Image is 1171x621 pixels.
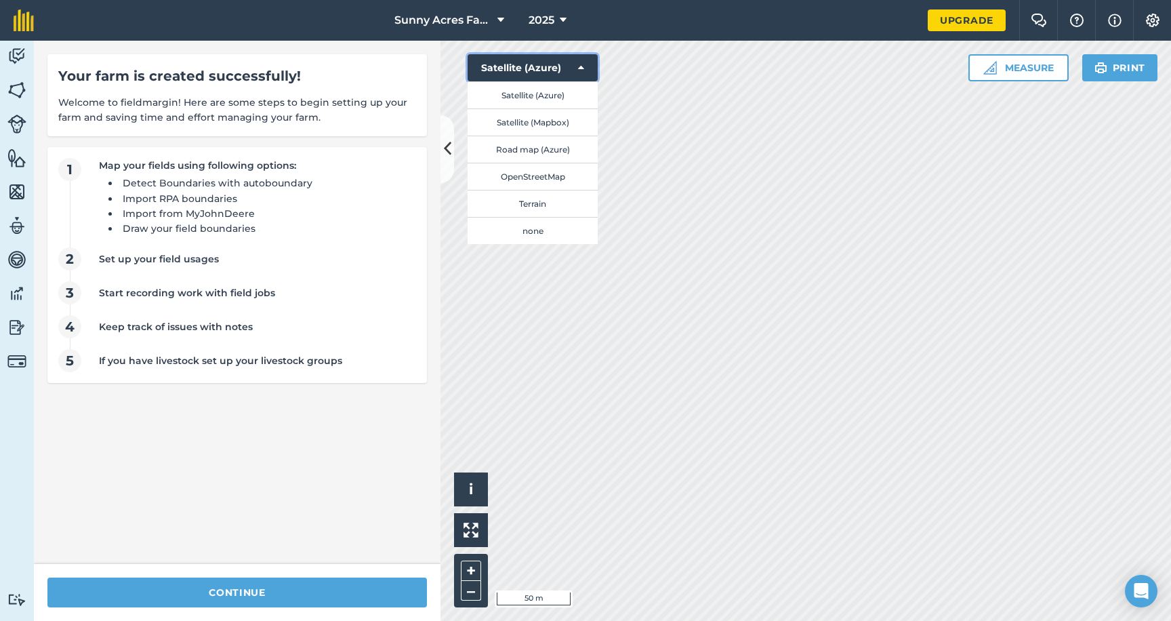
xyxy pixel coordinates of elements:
img: svg+xml;base64,PD94bWwgdmVyc2lvbj0iMS4wIiBlbmNvZGluZz0idXRmLTgiPz4KPCEtLSBHZW5lcmF0b3I6IEFkb2JlIE... [7,593,26,606]
button: – [461,581,481,601]
button: Measure [968,54,1069,81]
span: 3 [58,281,81,304]
img: svg+xml;base64,PHN2ZyB4bWxucz0iaHR0cDovL3d3dy53My5vcmcvMjAwMC9zdmciIHdpZHRoPSI1NiIgaGVpZ2h0PSI2MC... [7,80,26,100]
img: svg+xml;base64,PD94bWwgdmVyc2lvbj0iMS4wIiBlbmNvZGluZz0idXRmLTgiPz4KPCEtLSBHZW5lcmF0b3I6IEFkb2JlIE... [7,216,26,236]
button: Terrain [468,190,598,217]
span: i [469,481,473,498]
div: Set up your field usages [99,252,409,266]
button: OpenStreetMap [468,163,598,190]
img: svg+xml;base64,PD94bWwgdmVyc2lvbj0iMS4wIiBlbmNvZGluZz0idXRmLTgiPz4KPCEtLSBHZW5lcmF0b3I6IEFkb2JlIE... [7,115,26,134]
button: Satellite (Azure) [468,54,598,81]
div: Start recording work with field jobs [99,285,409,300]
div: Open Intercom Messenger [1125,575,1157,607]
li: Detect Boundaries with autoboundary [119,176,409,191]
img: svg+xml;base64,PHN2ZyB4bWxucz0iaHR0cDovL3d3dy53My5vcmcvMjAwMC9zdmciIHdpZHRoPSIxOSIgaGVpZ2h0PSIyNC... [1094,60,1107,76]
a: Upgrade [928,9,1006,31]
button: Print [1082,54,1158,81]
img: fieldmargin Logo [14,9,34,31]
div: Your farm is created successfully! [58,65,416,87]
span: Welcome to fieldmargin! Here are some steps to begin setting up your farm and saving time and eff... [58,95,416,125]
img: A question mark icon [1069,14,1085,27]
button: i [454,473,488,506]
span: Sunny Acres Farm [394,12,492,28]
li: Import RPA boundaries [119,191,409,206]
img: svg+xml;base64,PD94bWwgdmVyc2lvbj0iMS4wIiBlbmNvZGluZz0idXRmLTgiPz4KPCEtLSBHZW5lcmF0b3I6IEFkb2JlIE... [7,283,26,304]
button: Satellite (Azure) [468,81,598,108]
span: 5 [58,349,81,372]
div: Keep track of issues with notes [99,319,409,334]
img: svg+xml;base64,PD94bWwgdmVyc2lvbj0iMS4wIiBlbmNvZGluZz0idXRmLTgiPz4KPCEtLSBHZW5lcmF0b3I6IEFkb2JlIE... [7,249,26,270]
span: 1 [58,158,81,181]
span: 2025 [529,12,554,28]
img: Ruler icon [983,61,997,75]
span: 2 [58,247,81,271]
img: svg+xml;base64,PHN2ZyB4bWxucz0iaHR0cDovL3d3dy53My5vcmcvMjAwMC9zdmciIHdpZHRoPSI1NiIgaGVpZ2h0PSI2MC... [7,182,26,202]
span: 4 [58,315,81,338]
img: svg+xml;base64,PHN2ZyB4bWxucz0iaHR0cDovL3d3dy53My5vcmcvMjAwMC9zdmciIHdpZHRoPSIxNyIgaGVpZ2h0PSIxNy... [1108,12,1122,28]
img: svg+xml;base64,PHN2ZyB4bWxucz0iaHR0cDovL3d3dy53My5vcmcvMjAwMC9zdmciIHdpZHRoPSI1NiIgaGVpZ2h0PSI2MC... [7,148,26,168]
div: If you have livestock set up your livestock groups [99,353,409,368]
div: Map your fields using following options: [99,158,409,173]
li: Import from MyJohnDeere [119,206,409,221]
img: Four arrows, one pointing top left, one top right, one bottom right and the last bottom left [464,523,478,538]
img: svg+xml;base64,PD94bWwgdmVyc2lvbj0iMS4wIiBlbmNvZGluZz0idXRmLTgiPz4KPCEtLSBHZW5lcmF0b3I6IEFkb2JlIE... [7,46,26,66]
button: Satellite (Mapbox) [468,108,598,136]
button: + [461,561,481,581]
img: svg+xml;base64,PD94bWwgdmVyc2lvbj0iMS4wIiBlbmNvZGluZz0idXRmLTgiPz4KPCEtLSBHZW5lcmF0b3I6IEFkb2JlIE... [7,352,26,371]
img: Two speech bubbles overlapping with the left bubble in the forefront [1031,14,1047,27]
button: Road map (Azure) [468,136,598,163]
li: Draw your field boundaries [119,221,409,236]
img: svg+xml;base64,PD94bWwgdmVyc2lvbj0iMS4wIiBlbmNvZGluZz0idXRmLTgiPz4KPCEtLSBHZW5lcmF0b3I6IEFkb2JlIE... [7,317,26,338]
button: continue [47,578,427,607]
img: A cog icon [1145,14,1161,27]
button: none [468,217,598,244]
